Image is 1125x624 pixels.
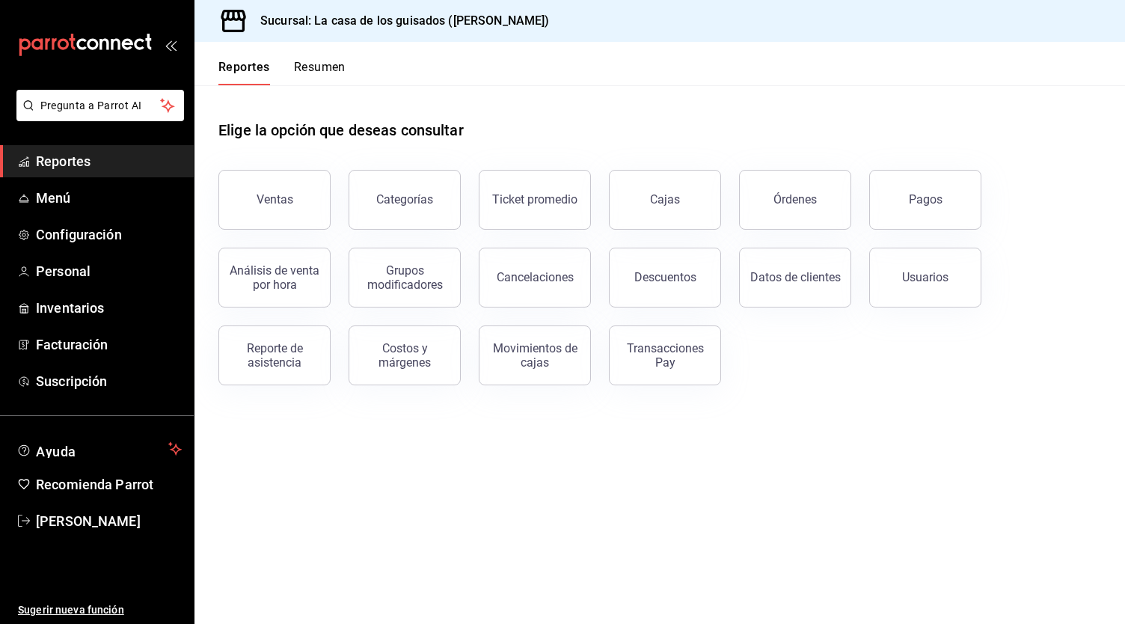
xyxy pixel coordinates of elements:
a: Pregunta a Parrot AI [10,108,184,124]
h3: Sucursal: La casa de los guisados ([PERSON_NAME]) [248,12,549,30]
button: Cancelaciones [479,248,591,308]
button: Costos y márgenes [349,325,461,385]
h1: Elige la opción que deseas consultar [218,119,464,141]
div: Órdenes [773,192,817,207]
button: Ticket promedio [479,170,591,230]
span: Personal [36,261,182,281]
span: Sugerir nueva función [18,602,182,618]
button: Ventas [218,170,331,230]
div: Categorías [376,192,433,207]
span: Pregunta a Parrot AI [40,98,161,114]
button: Descuentos [609,248,721,308]
button: Categorías [349,170,461,230]
div: Usuarios [902,270,948,284]
div: Cancelaciones [497,270,574,284]
div: Costos y márgenes [358,341,451,370]
span: Reportes [36,151,182,171]
a: Cajas [609,170,721,230]
span: Configuración [36,224,182,245]
span: [PERSON_NAME] [36,511,182,531]
button: Resumen [294,60,346,85]
button: open_drawer_menu [165,39,177,51]
button: Grupos modificadores [349,248,461,308]
button: Movimientos de cajas [479,325,591,385]
span: Inventarios [36,298,182,318]
button: Datos de clientes [739,248,851,308]
div: Cajas [650,191,681,209]
div: Movimientos de cajas [488,341,581,370]
span: Facturación [36,334,182,355]
button: Transacciones Pay [609,325,721,385]
div: Descuentos [634,270,696,284]
div: navigation tabs [218,60,346,85]
button: Análisis de venta por hora [218,248,331,308]
span: Recomienda Parrot [36,474,182,495]
button: Reporte de asistencia [218,325,331,385]
div: Ticket promedio [492,192,577,207]
button: Usuarios [869,248,981,308]
div: Análisis de venta por hora [228,263,321,292]
div: Reporte de asistencia [228,341,321,370]
div: Ventas [257,192,293,207]
div: Pagos [909,192,942,207]
button: Pagos [869,170,981,230]
span: Ayuda [36,440,162,458]
div: Datos de clientes [750,270,841,284]
span: Suscripción [36,371,182,391]
div: Transacciones Pay [619,341,711,370]
span: Menú [36,188,182,208]
button: Pregunta a Parrot AI [16,90,184,121]
button: Órdenes [739,170,851,230]
div: Grupos modificadores [358,263,451,292]
button: Reportes [218,60,270,85]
